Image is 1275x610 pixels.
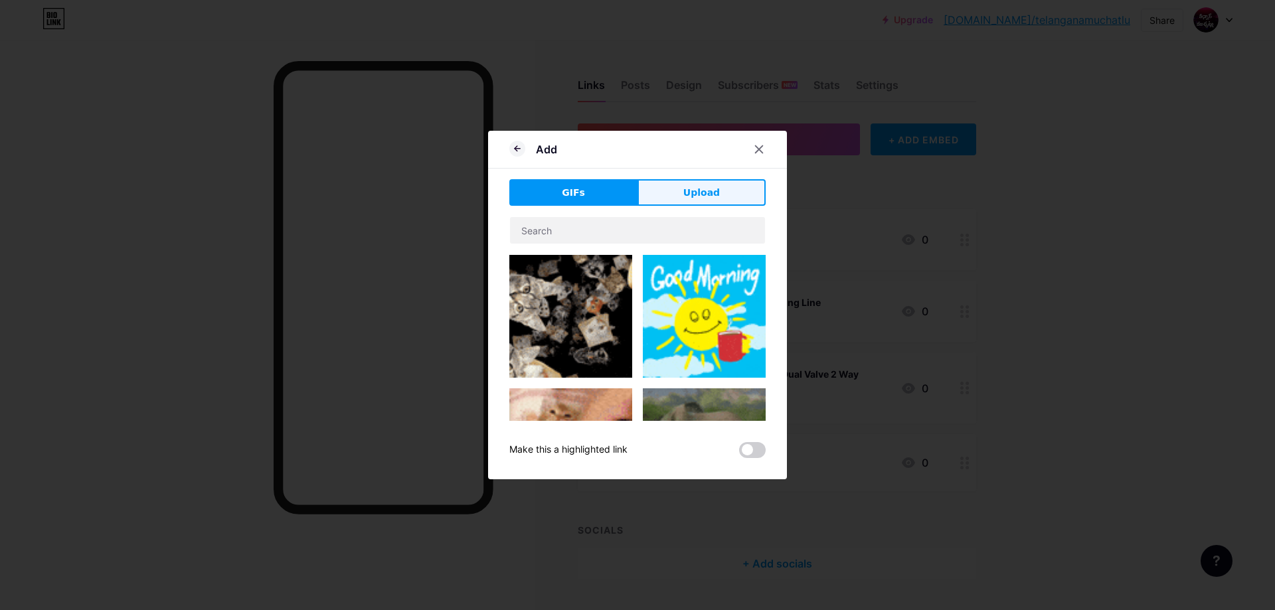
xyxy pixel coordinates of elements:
[562,186,585,200] span: GIFs
[510,217,765,244] input: Search
[509,388,632,511] img: Gihpy
[643,388,766,487] img: Gihpy
[536,141,557,157] div: Add
[509,179,637,206] button: GIFs
[637,179,766,206] button: Upload
[509,255,632,378] img: Gihpy
[683,186,720,200] span: Upload
[509,442,628,458] div: Make this a highlighted link
[643,255,766,378] img: Gihpy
